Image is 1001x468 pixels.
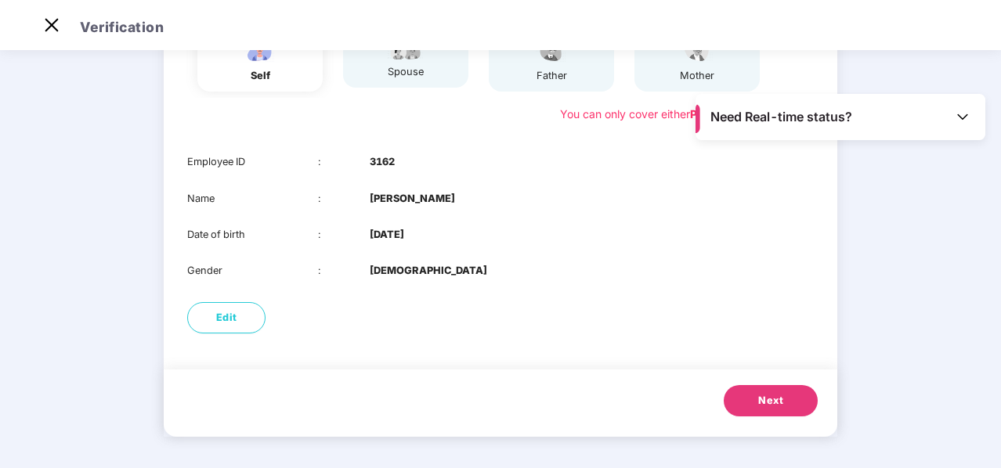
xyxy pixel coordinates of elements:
[690,107,725,121] b: Parent
[678,37,717,64] img: svg+xml;base64,PHN2ZyB4bWxucz0iaHR0cDovL3d3dy53My5vcmcvMjAwMC9zdmciIHdpZHRoPSI1NCIgaGVpZ2h0PSIzOC...
[187,154,318,170] div: Employee ID
[532,37,571,64] img: svg+xml;base64,PHN2ZyBpZD0iRmF0aGVyX2ljb24iIHhtbG5zPSJodHRwOi8vd3d3LnczLm9yZy8yMDAwL3N2ZyIgeG1sbn...
[318,154,370,170] div: :
[560,106,814,123] div: You can only cover either or
[386,64,425,80] div: spouse
[724,385,818,416] button: Next
[386,41,425,60] img: svg+xml;base64,PHN2ZyB4bWxucz0iaHR0cDovL3d3dy53My5vcmcvMjAwMC9zdmciIHdpZHRoPSI5Ny44OTciIGhlaWdodD...
[532,68,571,84] div: father
[187,191,318,207] div: Name
[370,154,395,170] b: 3162
[758,393,783,409] span: Next
[187,302,266,333] button: Edit
[318,191,370,207] div: :
[370,227,404,243] b: [DATE]
[216,310,237,326] span: Edit
[187,263,318,279] div: Gender
[955,109,970,124] img: Toggle Icon
[370,263,487,279] b: [DEMOGRAPHIC_DATA]
[240,37,280,64] img: svg+xml;base64,PHN2ZyBpZD0iRW1wbG95ZWVfbWFsZSIgeG1sbnM9Imh0dHA6Ly93d3cudzMub3JnLzIwMDAvc3ZnIiB3aW...
[318,263,370,279] div: :
[370,191,455,207] b: [PERSON_NAME]
[240,68,280,84] div: self
[187,227,318,243] div: Date of birth
[318,227,370,243] div: :
[710,109,852,125] span: Need Real-time status?
[678,68,717,84] div: mother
